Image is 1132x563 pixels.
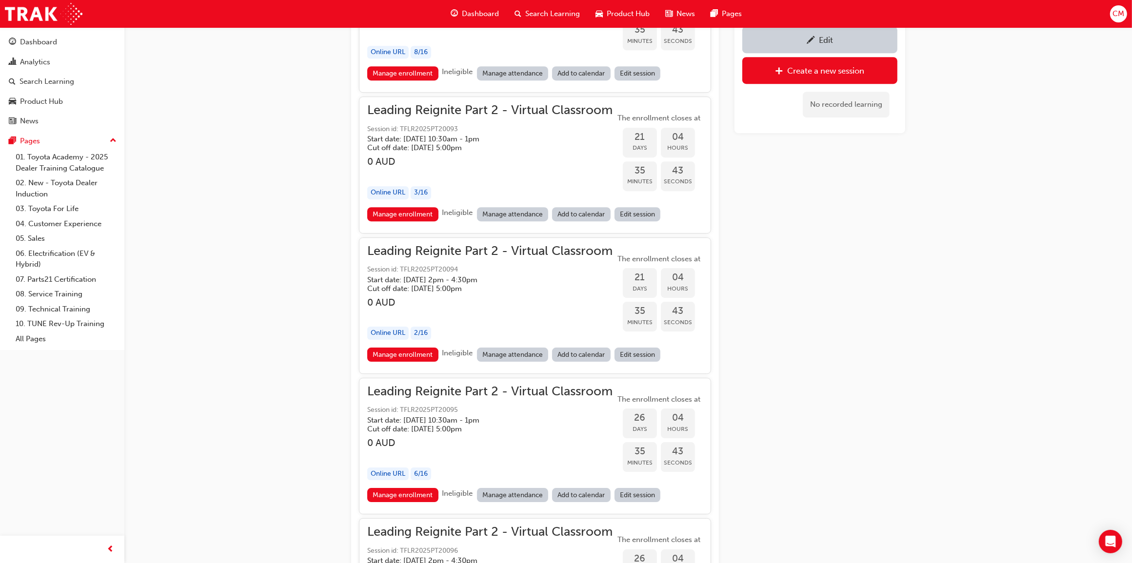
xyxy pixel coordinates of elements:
span: Product Hub [607,8,650,19]
span: Minutes [623,457,657,468]
span: 21 [623,272,657,283]
button: Pages [4,132,120,150]
div: Dashboard [20,37,57,48]
div: Online URL [367,46,409,59]
span: 04 [661,412,695,424]
div: Online URL [367,467,409,481]
a: guage-iconDashboard [443,4,507,24]
h3: 0 AUD [367,156,613,167]
span: Dashboard [462,8,499,19]
div: Online URL [367,327,409,340]
h5: Cut off date: [DATE] 5:00pm [367,143,597,152]
h5: Start date: [DATE] 2pm - 4:30pm [367,275,597,284]
a: car-iconProduct Hub [588,4,657,24]
span: prev-icon [107,544,115,556]
span: pencil-icon [807,36,815,46]
span: 43 [661,24,695,36]
span: car-icon [596,8,603,20]
span: Hours [661,283,695,294]
a: 09. Technical Training [12,302,120,317]
span: 35 [623,165,657,176]
span: News [676,8,695,19]
span: pages-icon [9,137,16,146]
a: Manage attendance [477,348,549,362]
span: pages-icon [711,8,718,20]
span: 04 [661,132,695,143]
a: 04. Customer Experience [12,216,120,232]
h5: Cut off date: [DATE] 5:00pm [367,425,597,433]
span: 43 [661,306,695,317]
span: Hours [661,424,695,435]
a: Edit [742,26,897,53]
a: Product Hub [4,93,120,111]
a: Edit session [615,207,661,221]
img: Trak [5,3,82,25]
span: The enrollment closes at [615,253,703,265]
span: Session id: TFLR2025PT20095 [367,405,613,416]
span: 35 [623,306,657,317]
span: Session id: TFLR2025PT20094 [367,264,613,275]
span: Days [623,283,657,294]
a: Add to calendar [552,488,611,502]
span: Ineligible [442,489,473,498]
h3: 0 AUD [367,297,613,308]
span: news-icon [9,117,16,126]
span: up-icon [110,135,117,147]
span: Ineligible [442,208,473,217]
span: search-icon [515,8,521,20]
div: Open Intercom Messenger [1099,530,1122,553]
a: Edit session [615,348,661,362]
div: Search Learning [20,76,74,87]
span: Minutes [623,176,657,187]
a: Create a new session [742,57,897,84]
div: Analytics [20,57,50,68]
span: Hours [661,142,695,154]
a: 07. Parts21 Certification [12,272,120,287]
button: Leading Reignite Part 2 - Virtual ClassroomSession id: TFLR2025PT20095Start date: [DATE] 10:30am ... [367,386,703,506]
h5: Start date: [DATE] 10:30am - 1pm [367,416,597,425]
a: Search Learning [4,73,120,91]
a: 06. Electrification (EV & Hybrid) [12,246,120,272]
span: 21 [623,132,657,143]
button: CM [1110,5,1127,22]
a: Manage attendance [477,66,549,80]
span: 43 [661,446,695,457]
span: Session id: TFLR2025PT20093 [367,124,613,135]
a: 03. Toyota For Life [12,201,120,216]
span: Leading Reignite Part 2 - Virtual Classroom [367,105,613,116]
a: Add to calendar [552,66,611,80]
a: Manage enrollment [367,207,438,221]
div: Create a new session [788,66,865,76]
button: Leading Reignite Part 2 - Virtual ClassroomSession id: TFLR2025PT20094Start date: [DATE] 2pm - 4:... [367,246,703,366]
a: 10. TUNE Rev-Up Training [12,316,120,331]
span: Leading Reignite Part 2 - Virtual Classroom [367,386,613,397]
span: 26 [623,412,657,424]
span: Minutes [623,317,657,328]
h5: Cut off date: [DATE] 5:00pm [367,284,597,293]
h3: 0 AUD [367,437,613,448]
span: search-icon [9,78,16,86]
a: Manage enrollment [367,348,438,362]
div: News [20,116,39,127]
div: Pages [20,136,40,147]
span: chart-icon [9,58,16,67]
span: Search Learning [525,8,580,19]
a: Manage attendance [477,488,549,502]
a: pages-iconPages [703,4,750,24]
a: 05. Sales [12,231,120,246]
span: Ineligible [442,349,473,357]
a: 02. New - Toyota Dealer Induction [12,175,120,201]
button: DashboardAnalyticsSearch LearningProduct HubNews [4,31,120,132]
a: Add to calendar [552,348,611,362]
span: 35 [623,24,657,36]
span: car-icon [9,97,16,106]
span: Leading Reignite Part 2 - Virtual Classroom [367,246,613,257]
a: 01. Toyota Academy - 2025 Dealer Training Catalogue [12,150,120,175]
span: The enrollment closes at [615,394,703,405]
span: Minutes [623,36,657,47]
span: Seconds [661,176,695,187]
a: Edit session [615,66,661,80]
span: Ineligible [442,67,473,76]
